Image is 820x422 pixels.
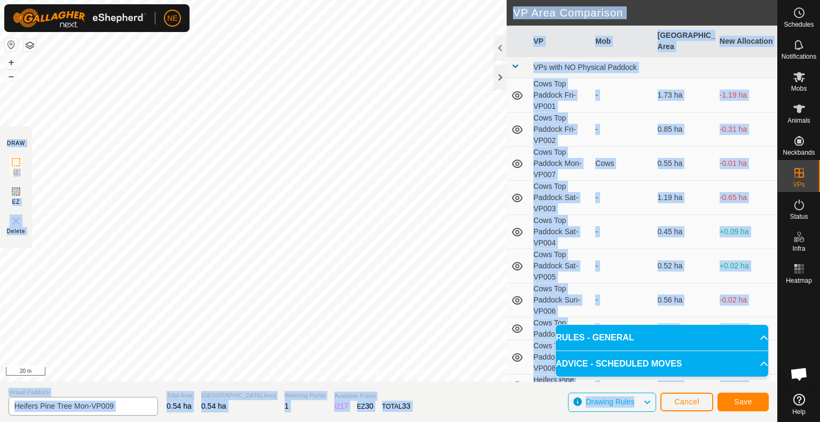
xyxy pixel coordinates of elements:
div: Open chat [783,358,815,390]
a: Help [778,389,820,419]
td: 0.45 ha [653,215,715,249]
td: Cows Top Paddock Sat-VP003 [529,181,591,215]
td: Cows Top Paddock Tues VP008 [529,340,591,375]
span: IZ [13,169,19,177]
td: 1.73 ha [653,78,715,113]
span: 33 [402,402,411,410]
div: - [595,380,649,392]
p-accordion-header: ADVICE - SCHEDULED MOVES [556,351,768,377]
span: Available Points [334,392,410,401]
span: Notifications [782,53,816,60]
button: Cancel [660,393,713,411]
td: -0.02 ha [715,283,777,317]
span: Cancel [674,397,699,406]
div: - [595,260,649,272]
span: NE [167,13,177,24]
span: Delete [7,227,26,235]
th: Mob [591,26,653,57]
span: VPs [793,181,805,188]
td: -0.01 ha [715,147,777,181]
th: VP [529,26,591,57]
img: Gallagher Logo [13,9,146,28]
span: Total Area [167,391,193,400]
td: Cows Top Paddock Thurs [529,317,591,340]
img: VP [10,214,22,227]
td: -0.65 ha [715,181,777,215]
td: Cows Top Paddock Fri-VP002 [529,113,591,147]
td: Cows Top Paddock Sat-VP004 [529,215,591,249]
span: VPs with NO Physical Paddock [533,63,637,71]
td: Cows Top Paddock Mon-VP007 [529,147,591,181]
td: Cows Top Paddock Sat-VP005 [529,249,591,283]
td: +0.09 ha [715,215,777,249]
div: - [595,226,649,237]
span: 17 [340,402,349,410]
button: Save [717,393,769,411]
span: Watering Points [285,391,326,400]
span: Drawing Rules [586,397,634,406]
span: EZ [12,198,20,206]
p-accordion-header: RULES - GENERAL [556,325,768,351]
div: EZ [357,401,374,412]
a: Contact Us [399,368,431,377]
span: [GEOGRAPHIC_DATA] Area [201,391,276,400]
div: - [595,294,649,306]
span: 30 [365,402,374,410]
span: RULES - GENERAL [556,331,634,344]
span: Virtual Paddock [9,388,158,397]
td: 0.85 ha [653,113,715,147]
button: – [5,70,18,83]
span: 0.54 ha [167,402,192,410]
div: - [595,192,649,203]
div: IZ [334,401,348,412]
td: 1.19 ha [653,181,715,215]
a: Privacy Policy [346,368,387,377]
span: Help [792,409,806,415]
span: Infra [792,245,805,252]
td: Heifers Pine Tree Fri-VP003 [529,375,591,397]
span: Heatmap [786,277,812,284]
span: Neckbands [783,149,815,156]
div: - [595,124,649,135]
th: [GEOGRAPHIC_DATA] Area [653,26,715,57]
span: Mobs [791,85,807,92]
td: 0.52 ha [653,249,715,283]
span: 1 [285,402,289,410]
td: -0.56 ha [715,317,777,340]
h2: VP Area Comparison [513,6,777,19]
button: Map Layers [23,39,36,52]
div: - [595,90,649,101]
td: -0.31 ha [715,113,777,147]
td: Cows Top Paddock Sun-VP006 [529,283,591,317]
span: Animals [787,117,810,124]
span: Schedules [784,21,814,28]
span: ADVICE - SCHEDULED MOVES [556,357,682,370]
div: DRAW [7,139,25,147]
td: +0.02 ha [715,249,777,283]
div: Cows [595,158,649,169]
td: Cows Top Paddock Fri-VP001 [529,78,591,113]
span: 0.54 ha [201,402,226,410]
div: TOTAL [382,401,411,412]
button: + [5,56,18,69]
span: Status [790,213,808,220]
td: 0.55 ha [653,147,715,181]
th: New Allocation [715,26,777,57]
td: 0.56 ha [653,283,715,317]
span: Save [734,397,752,406]
td: -1.19 ha [715,78,777,113]
div: - [595,323,649,335]
button: Reset Map [5,38,18,51]
td: 1.1 ha [653,317,715,340]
